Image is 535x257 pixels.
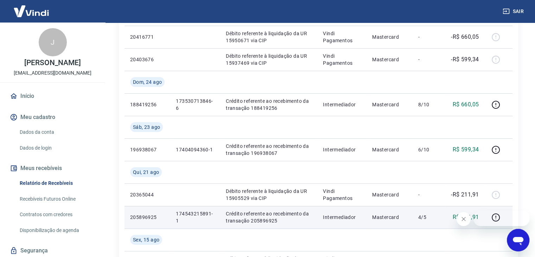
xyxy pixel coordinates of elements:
[451,55,479,64] p: -R$ 599,34
[130,101,165,108] p: 188419256
[451,190,479,199] p: -R$ 211,91
[323,101,361,108] p: Intermediador
[372,101,407,108] p: Mastercard
[8,88,97,104] a: Início
[453,100,479,109] p: R$ 660,05
[457,212,471,226] iframe: Fechar mensagem
[418,214,439,221] p: 4/5
[323,30,361,44] p: Vindi Pagamentos
[24,59,81,67] p: [PERSON_NAME]
[176,146,215,153] p: 17404094360-1
[418,56,439,63] p: -
[418,101,439,108] p: 8/10
[130,56,165,63] p: 20403676
[418,191,439,198] p: -
[226,188,312,202] p: Débito referente à liquidação da UR 15905529 via CIP
[372,146,407,153] p: Mastercard
[226,52,312,67] p: Débito referente à liquidação da UR 15937469 via CIP
[453,213,479,221] p: R$ 211,91
[372,191,407,198] p: Mastercard
[4,5,59,11] span: Olá! Precisa de ajuda?
[130,191,165,198] p: 20365044
[17,207,97,222] a: Contratos com credores
[176,98,215,112] p: 173530713846-6
[17,223,97,238] a: Disponibilização de agenda
[372,56,407,63] p: Mastercard
[39,28,67,56] div: J
[17,192,97,206] a: Recebíveis Futuros Online
[372,33,407,40] p: Mastercard
[8,161,97,176] button: Meus recebíveis
[133,79,162,86] span: Dom, 24 ago
[226,143,312,157] p: Crédito referente ao recebimento da transação 196938067
[323,214,361,221] p: Intermediador
[473,211,529,226] iframe: Mensagem da empresa
[17,176,97,190] a: Relatório de Recebíveis
[226,98,312,112] p: Crédito referente ao recebimento da transação 188419256
[8,0,54,22] img: Vindi
[372,214,407,221] p: Mastercard
[501,5,527,18] button: Sair
[133,169,159,176] span: Qui, 21 ago
[8,109,97,125] button: Meu cadastro
[453,145,479,154] p: R$ 599,34
[323,52,361,67] p: Vindi Pagamentos
[451,33,479,41] p: -R$ 660,05
[130,214,165,221] p: 205896925
[323,188,361,202] p: Vindi Pagamentos
[133,124,160,131] span: Sáb, 23 ago
[133,236,159,243] span: Sex, 15 ago
[418,33,439,40] p: -
[17,125,97,139] a: Dados da conta
[176,210,215,224] p: 174543215891-1
[507,229,529,251] iframe: Botão para abrir a janela de mensagens
[14,69,91,77] p: [EMAIL_ADDRESS][DOMAIN_NAME]
[226,210,312,224] p: Crédito referente ao recebimento da transação 205896925
[323,146,361,153] p: Intermediador
[418,146,439,153] p: 6/10
[17,141,97,155] a: Dados de login
[226,30,312,44] p: Débito referente à liquidação da UR 15950671 via CIP
[130,146,165,153] p: 196938067
[130,33,165,40] p: 20416771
